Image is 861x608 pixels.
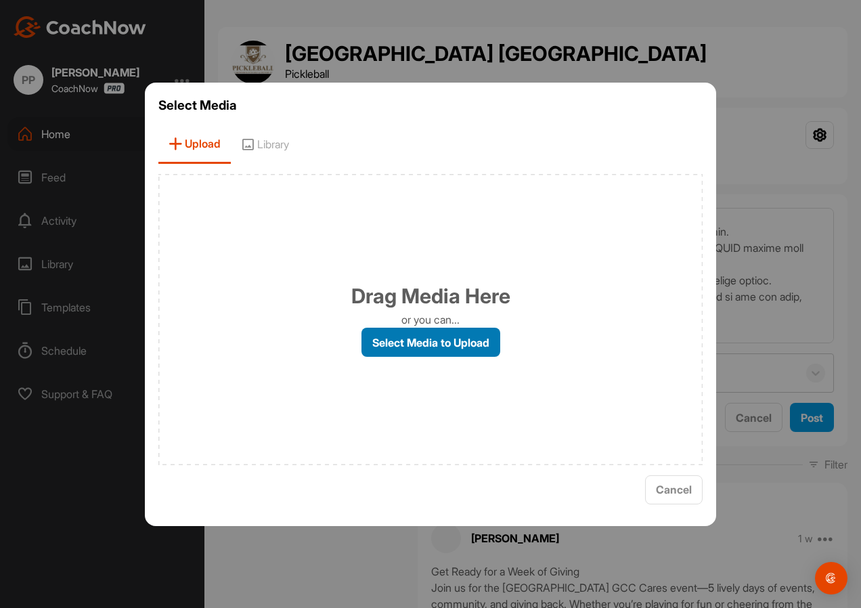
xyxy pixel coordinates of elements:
[351,281,510,311] h1: Drag Media Here
[656,483,692,496] span: Cancel
[361,328,500,357] label: Select Media to Upload
[401,311,460,328] p: or you can...
[815,562,847,594] div: Open Intercom Messenger
[158,125,231,164] span: Upload
[158,96,703,115] h3: Select Media
[231,125,299,164] span: Library
[645,475,703,504] button: Cancel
